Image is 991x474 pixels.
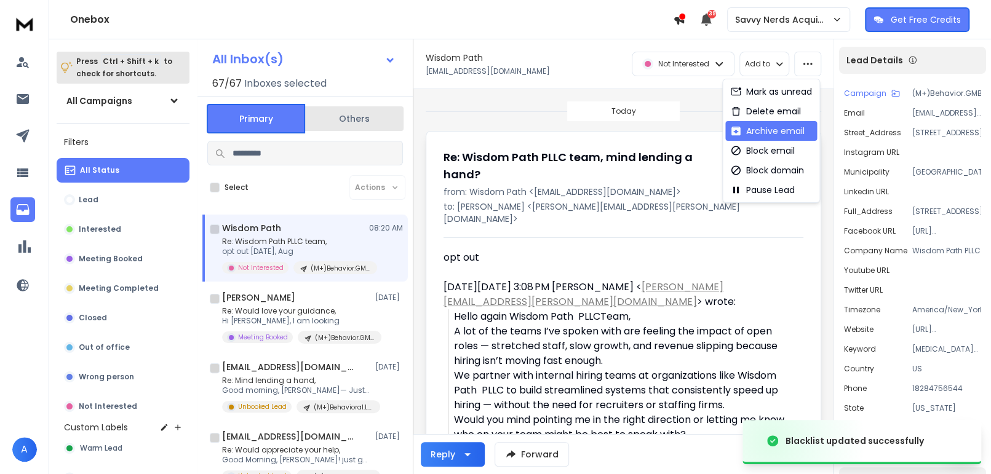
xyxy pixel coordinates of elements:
div: A lot of the teams I’ve spoken with are feeling the impact of open roles — stretched staff, slow ... [454,324,794,413]
p: [GEOGRAPHIC_DATA] [912,167,981,177]
h1: [PERSON_NAME] [222,291,295,304]
h1: Onebox [70,12,673,27]
p: [STREET_ADDRESS] [912,128,981,138]
p: Unbooked Lead [238,402,287,411]
p: [EMAIL_ADDRESS][DOMAIN_NAME] [426,66,550,76]
div: Delete email [730,105,801,117]
span: 67 / 67 [212,76,242,91]
div: Pause Lead [730,184,795,196]
p: Re: Mind lending a hand, [222,376,370,385]
p: Not Interested [238,263,284,272]
p: All Status [80,165,119,175]
p: Lead [79,195,98,205]
div: [DATE][DATE] 3:08 PM [PERSON_NAME] < > wrote: [444,280,794,309]
p: [MEDICAL_DATA] near [GEOGRAPHIC_DATA], [GEOGRAPHIC_DATA] [912,344,981,354]
button: Primary [207,104,305,133]
div: Hello again Wisdom Path PLLCTeam, [454,309,794,324]
div: Block email [730,144,795,157]
p: Company Name [844,246,907,256]
p: Closed [79,313,107,323]
div: Would you mind pointing me in the right direction or letting me know who on your team might be be... [454,413,794,442]
p: [DATE] [375,293,403,302]
p: [EMAIL_ADDRESS][DOMAIN_NAME] [912,108,981,118]
p: State [844,403,864,413]
p: Out of office [79,342,130,352]
img: logo [12,12,37,35]
p: Re: Wisdom Path PLLC team, [222,237,370,247]
p: [URL][DOMAIN_NAME] [912,325,981,334]
span: Warm Lead [80,443,122,453]
p: Good morning, [PERSON_NAME]— Just gave [222,385,370,395]
h1: All Campaigns [66,95,132,107]
p: Campaign [844,89,886,98]
span: 39 [707,10,716,18]
p: Wrong person [79,372,134,382]
p: Add to [745,59,770,69]
p: Good Morning, [PERSON_NAME]! just gave [222,455,370,465]
p: (M+)Behavioral.Linkedin.Q32025 [314,403,373,412]
div: Block domain [730,164,804,176]
p: Facebook URL [844,226,896,236]
p: Country [844,364,874,374]
p: Not Interested [79,401,137,411]
p: Phone [844,384,867,393]
p: [URL][DOMAIN_NAME] [912,226,981,236]
div: Mark as unread [730,85,812,98]
p: Wisdom Path PLLC [912,246,981,256]
p: Twitter URL [844,285,883,295]
div: opt out [444,250,794,265]
p: Re: Would love your guidance, [222,306,370,316]
p: opt out [DATE], Aug [222,247,370,256]
span: Ctrl + Shift + k [101,54,161,68]
h1: Wisdom Path [222,222,281,234]
p: Meeting Completed [79,283,159,293]
p: Get Free Credits [891,14,961,26]
p: Full_Address [844,207,893,216]
a: [PERSON_NAME][EMAIL_ADDRESS][PERSON_NAME][DOMAIN_NAME] [444,280,723,309]
span: A [12,437,37,462]
p: Municipality [844,167,890,177]
h1: [EMAIL_ADDRESS][DOMAIN_NAME] [222,430,357,443]
p: Re: Would appreciate your help, [222,445,370,455]
p: Press to check for shortcuts. [76,55,172,80]
div: Reply [431,448,455,460]
p: Youtube URL [844,266,890,275]
h1: All Inbox(s) [212,53,284,65]
p: [STREET_ADDRESS] [912,207,981,216]
p: Website [844,325,874,334]
h1: Re: Wisdom Path PLLC team, mind lending a hand? [444,149,720,183]
p: (M+)Behavior.GMB.Q32025 [311,264,370,273]
p: [DATE] [375,362,403,372]
h3: Inboxes selected [244,76,327,91]
p: Instagram URL [844,148,899,157]
p: Keyword [844,344,876,354]
p: Email [844,108,865,118]
p: Meeting Booked [238,333,288,342]
p: [US_STATE] [912,403,981,413]
p: Street_Address [844,128,901,138]
button: Others [305,105,404,132]
h1: Wisdom Path [426,52,483,64]
p: Savvy Nerds Acquisition [735,14,832,26]
h3: Custom Labels [64,421,128,433]
p: Interested [79,224,121,234]
h1: [EMAIL_ADDRESS][DOMAIN_NAME] [222,361,357,373]
p: Not Interested [658,59,709,69]
label: Select [225,183,249,192]
h3: Filters [57,133,189,151]
p: to: [PERSON_NAME] <[PERSON_NAME][EMAIL_ADDRESS][PERSON_NAME][DOMAIN_NAME]> [444,200,803,225]
p: 08:20 AM [369,223,403,233]
p: Linkedin URL [844,187,889,197]
p: America/New_York [912,305,981,315]
p: (M+)Behavior.GMB.Q32025 [315,333,374,342]
div: Archive email [730,125,805,137]
p: from: Wisdom Path <[EMAIL_ADDRESS][DOMAIN_NAME]> [444,186,803,198]
p: Timezone [844,305,880,315]
p: 18284756544 [912,384,981,393]
p: [DATE] [375,432,403,441]
p: Meeting Booked [79,254,143,264]
p: Hi [PERSON_NAME], I am looking [222,316,370,326]
p: Today [611,106,636,116]
button: Forward [495,442,569,467]
p: (M+)Behavior.GMB.Q32025 [912,89,981,98]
